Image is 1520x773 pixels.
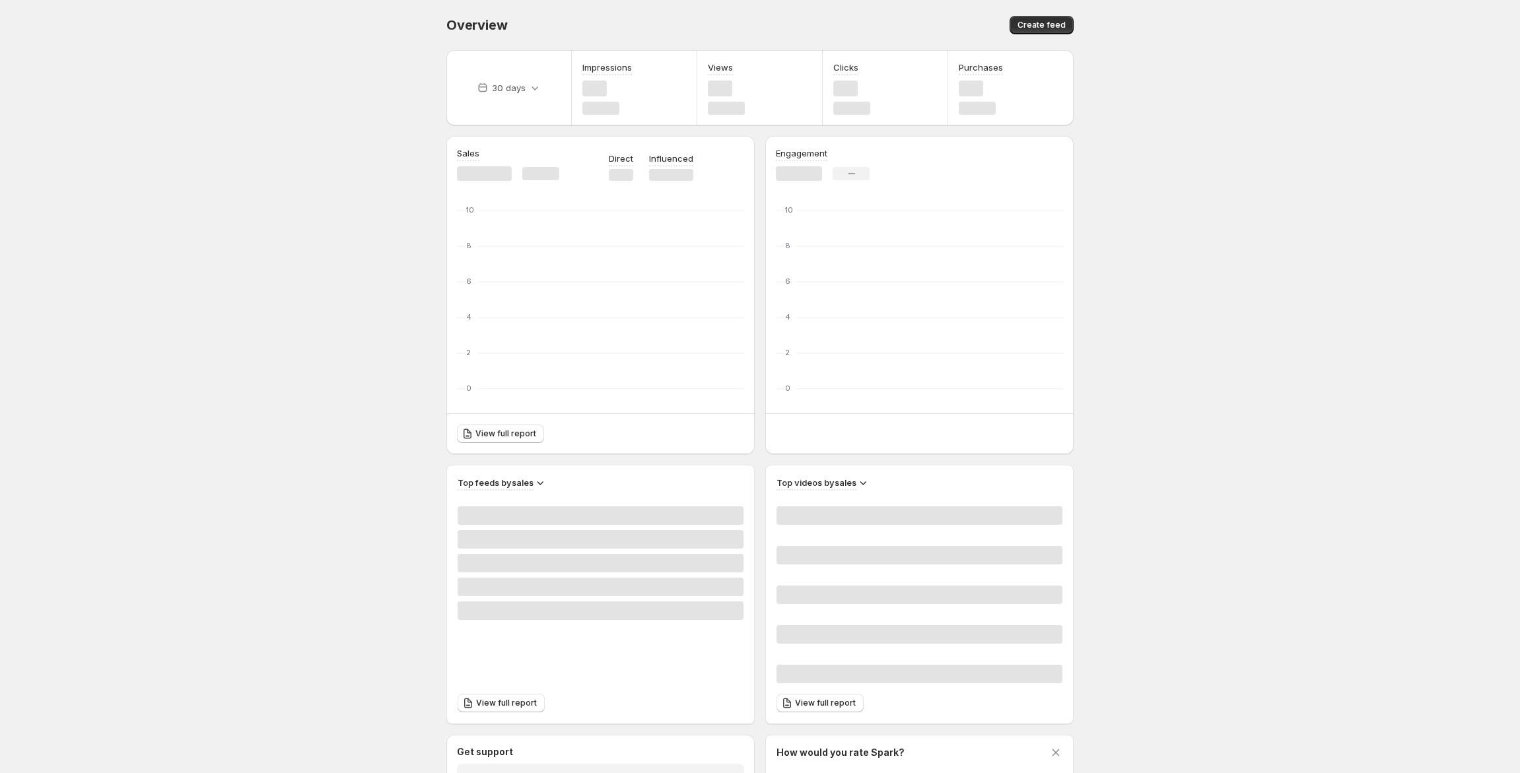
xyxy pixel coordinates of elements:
h3: Clicks [833,61,858,74]
text: 6 [466,277,471,286]
text: 0 [785,384,790,393]
text: 8 [785,241,790,250]
span: View full report [476,698,537,708]
span: View full report [475,428,536,439]
p: Direct [609,152,633,165]
button: Create feed [1010,16,1074,34]
p: 30 days [492,81,526,94]
h3: Impressions [582,61,632,74]
p: Influenced [649,152,693,165]
span: View full report [795,698,856,708]
text: 10 [466,205,474,215]
text: 2 [785,348,790,357]
h3: How would you rate Spark? [777,746,905,759]
h3: Top feeds by sales [458,476,534,489]
text: 6 [785,277,790,286]
a: View full report [777,694,864,712]
h3: Engagement [776,147,827,160]
text: 10 [785,205,793,215]
h3: Top videos by sales [777,476,856,489]
h3: Get support [457,745,513,758]
a: View full report [457,424,544,443]
text: 4 [466,312,471,321]
text: 4 [785,312,790,321]
text: 2 [466,348,471,357]
h3: Purchases [959,61,1003,74]
a: View full report [458,694,545,712]
h3: Views [708,61,733,74]
text: 8 [466,241,471,250]
text: 0 [466,384,471,393]
span: Create feed [1018,20,1066,30]
span: Overview [446,17,507,33]
h3: Sales [457,147,479,160]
